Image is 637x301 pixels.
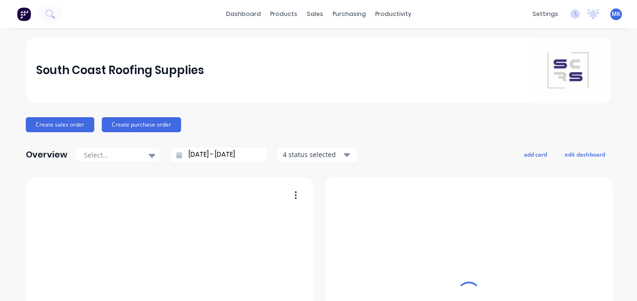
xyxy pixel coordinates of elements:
[265,7,302,21] div: products
[612,10,621,18] span: MK
[283,150,342,159] div: 4 status selected
[302,7,328,21] div: sales
[559,148,611,160] button: edit dashboard
[26,117,94,132] button: Create sales order
[518,148,553,160] button: add card
[278,148,357,162] button: 4 status selected
[328,7,371,21] div: purchasing
[535,38,601,103] img: South Coast Roofing Supplies
[36,61,204,80] div: South Coast Roofing Supplies
[221,7,265,21] a: dashboard
[26,145,68,164] div: Overview
[371,7,416,21] div: productivity
[102,117,181,132] button: Create purchase order
[528,7,563,21] div: settings
[17,7,31,21] img: Factory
